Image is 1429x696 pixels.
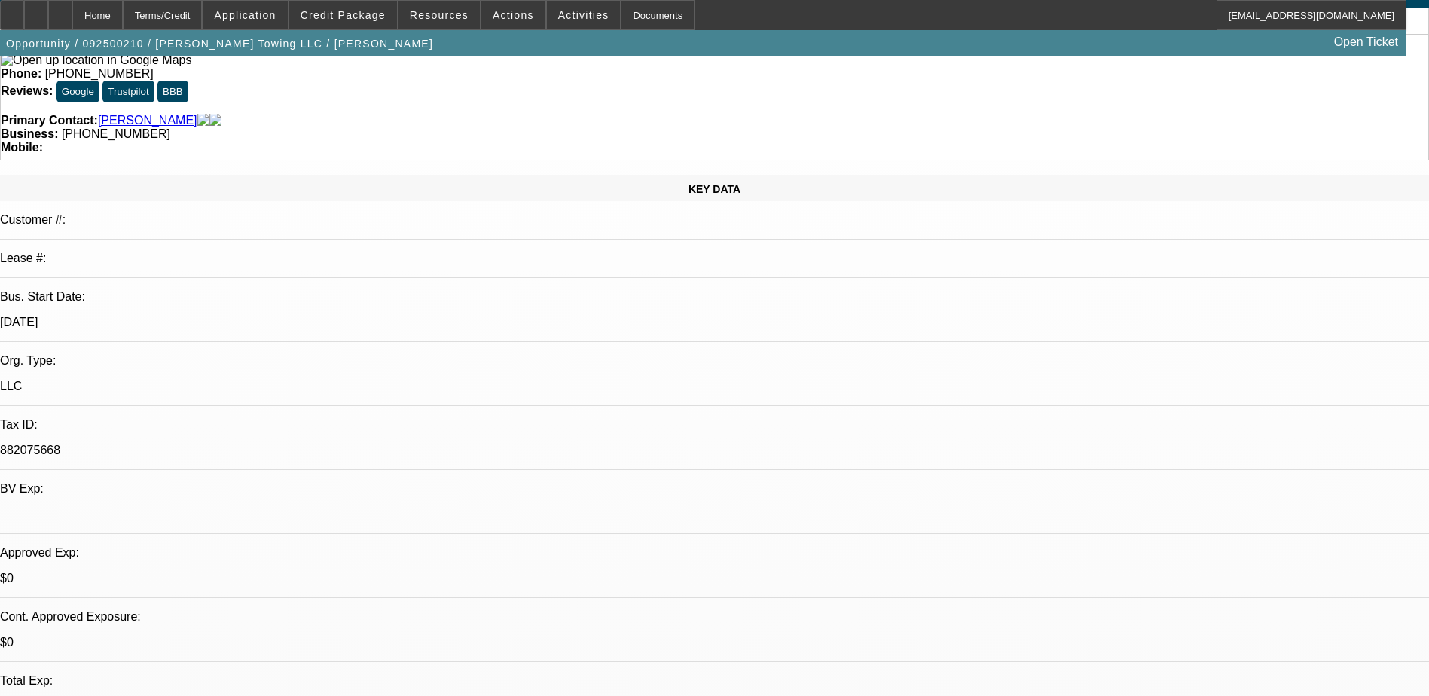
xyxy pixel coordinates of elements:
img: facebook-icon.png [197,114,209,127]
a: View Google Maps [1,53,191,66]
button: Activities [547,1,621,29]
span: Credit Package [301,9,386,21]
button: Actions [481,1,545,29]
span: Activities [558,9,609,21]
a: [PERSON_NAME] [98,114,197,127]
button: Credit Package [289,1,397,29]
button: BBB [157,81,188,102]
strong: Primary Contact: [1,114,98,127]
button: Google [56,81,99,102]
span: Actions [493,9,534,21]
span: [PHONE_NUMBER] [45,67,154,80]
span: Application [214,9,276,21]
button: Trustpilot [102,81,154,102]
button: Application [203,1,287,29]
span: KEY DATA [689,183,740,195]
button: Resources [398,1,480,29]
strong: Mobile: [1,141,43,154]
span: Opportunity / 092500210 / [PERSON_NAME] Towing LLC / [PERSON_NAME] [6,38,433,50]
strong: Business: [1,127,58,140]
strong: Phone: [1,67,41,80]
span: Resources [410,9,469,21]
a: Open Ticket [1328,29,1404,55]
img: linkedin-icon.png [209,114,221,127]
span: [PHONE_NUMBER] [62,127,170,140]
strong: Reviews: [1,84,53,97]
